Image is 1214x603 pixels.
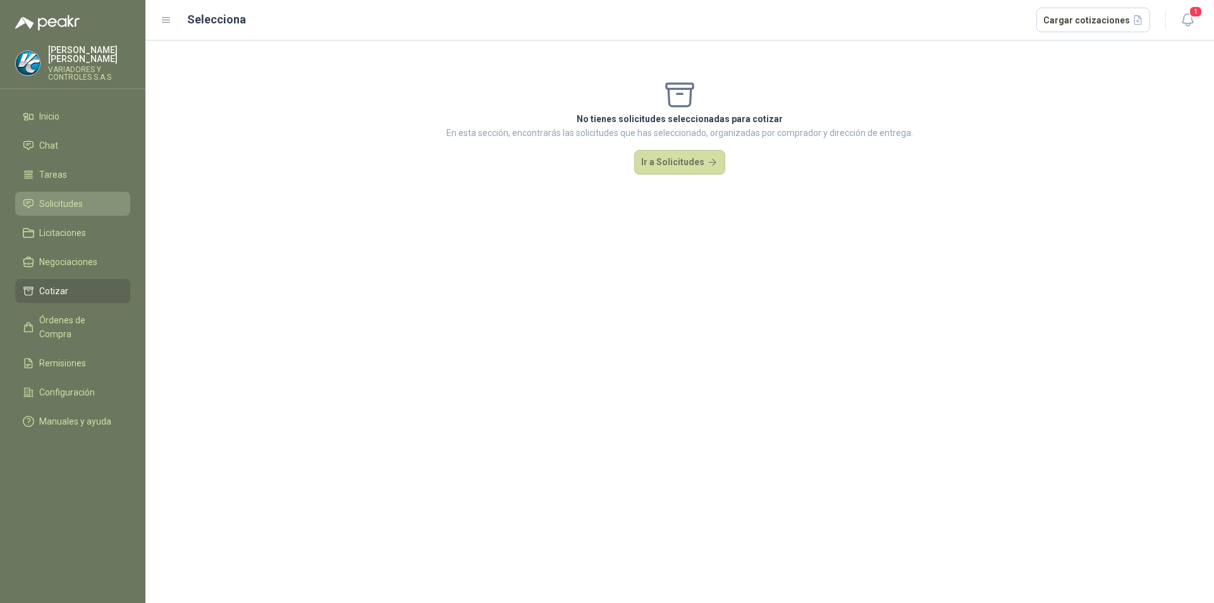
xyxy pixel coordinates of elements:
span: Cotizar [39,284,68,298]
p: [PERSON_NAME] [PERSON_NAME] [48,46,130,63]
button: 1 [1176,9,1199,32]
a: Manuales y ayuda [15,409,130,433]
span: 1 [1189,6,1203,18]
p: No tienes solicitudes seleccionadas para cotizar [446,112,913,126]
a: Cotizar [15,279,130,303]
a: Órdenes de Compra [15,308,130,346]
span: Negociaciones [39,255,97,269]
span: Tareas [39,168,67,182]
span: Manuales y ayuda [39,414,111,428]
span: Inicio [39,109,59,123]
button: Ir a Solicitudes [634,150,725,175]
a: Inicio [15,104,130,128]
span: Chat [39,139,58,152]
span: Configuración [39,385,95,399]
a: Licitaciones [15,221,130,245]
span: Órdenes de Compra [39,313,118,341]
p: En esta sección, encontrarás las solicitudes que has seleccionado, organizadas por comprador y di... [446,126,913,140]
span: Licitaciones [39,226,86,240]
img: Company Logo [16,51,40,75]
a: Solicitudes [15,192,130,216]
p: VARIADORES Y CONTROLES S.A.S [48,66,130,81]
a: Negociaciones [15,250,130,274]
button: Cargar cotizaciones [1036,8,1151,33]
a: Configuración [15,380,130,404]
a: Tareas [15,163,130,187]
a: Remisiones [15,351,130,375]
span: Solicitudes [39,197,83,211]
img: Logo peakr [15,15,80,30]
h2: Selecciona [187,11,246,28]
span: Remisiones [39,356,86,370]
a: Chat [15,134,130,158]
